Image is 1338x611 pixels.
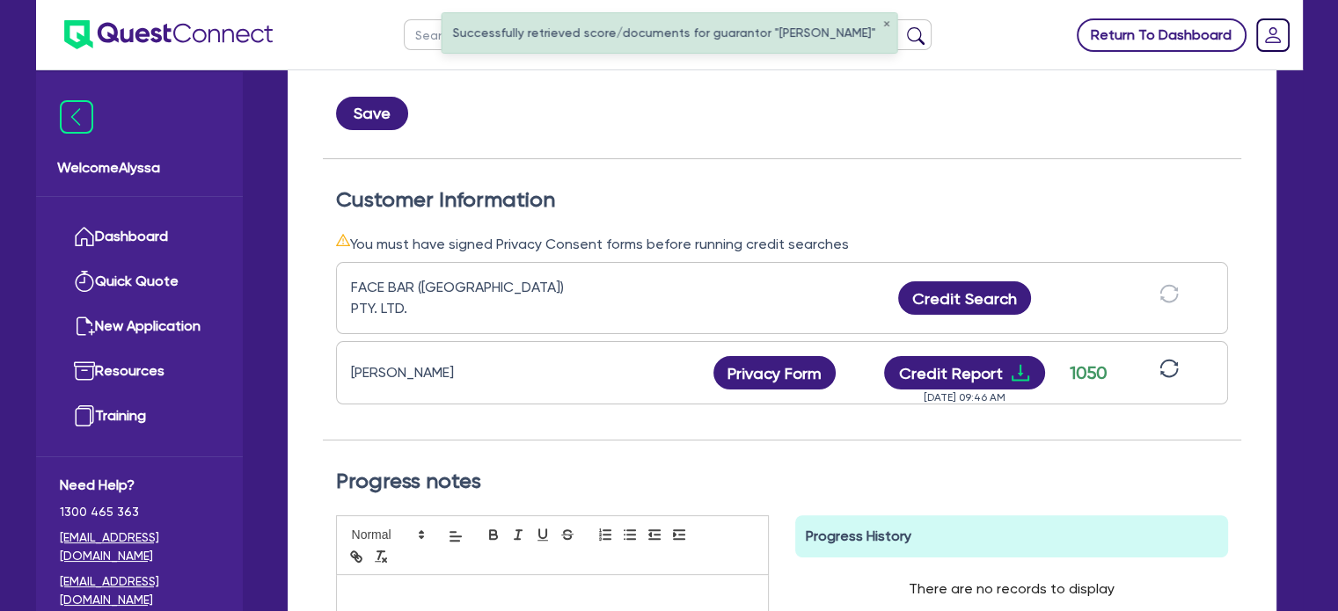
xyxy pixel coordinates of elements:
img: quest-connect-logo-blue [64,20,273,49]
span: download [1010,362,1031,383]
span: Need Help? [60,475,219,496]
div: You must have signed Privacy Consent forms before running credit searches [336,233,1228,255]
div: Successfully retrieved score/documents for guarantor "[PERSON_NAME]" [442,13,896,53]
span: sync [1159,284,1179,303]
a: Resources [60,349,219,394]
input: Search by name, application ID or mobile number... [404,19,932,50]
button: ✕ [882,20,889,29]
span: sync [1159,359,1179,378]
button: Privacy Form [713,356,837,389]
span: warning [336,233,350,247]
a: Return To Dashboard [1077,18,1247,52]
a: New Application [60,304,219,349]
button: Save [336,97,408,130]
h2: Progress notes [336,469,1228,494]
div: [PERSON_NAME] [351,362,571,383]
div: FACE BAR ([GEOGRAPHIC_DATA]) PTY. LTD. [351,277,571,319]
img: new-application [74,316,95,337]
a: Quick Quote [60,259,219,304]
button: sync [1154,358,1184,389]
a: [EMAIL_ADDRESS][DOMAIN_NAME] [60,528,219,565]
button: sync [1154,283,1184,314]
img: icon-menu-close [60,100,93,134]
div: Progress History [795,515,1228,557]
span: Welcome Alyssa [57,157,222,178]
h2: Customer Information [336,187,1228,213]
img: resources [74,360,95,382]
a: Dashboard [60,215,219,259]
span: 1300 465 363 [60,503,219,521]
img: training [74,405,95,426]
a: Dropdown toggle [1250,12,1296,58]
a: [EMAIL_ADDRESS][DOMAIN_NAME] [60,572,219,609]
img: quick-quote [74,271,95,292]
a: Training [60,394,219,439]
button: Credit Reportdownload [884,356,1045,389]
div: 1050 [1067,360,1111,386]
button: Credit Search [898,281,1032,315]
